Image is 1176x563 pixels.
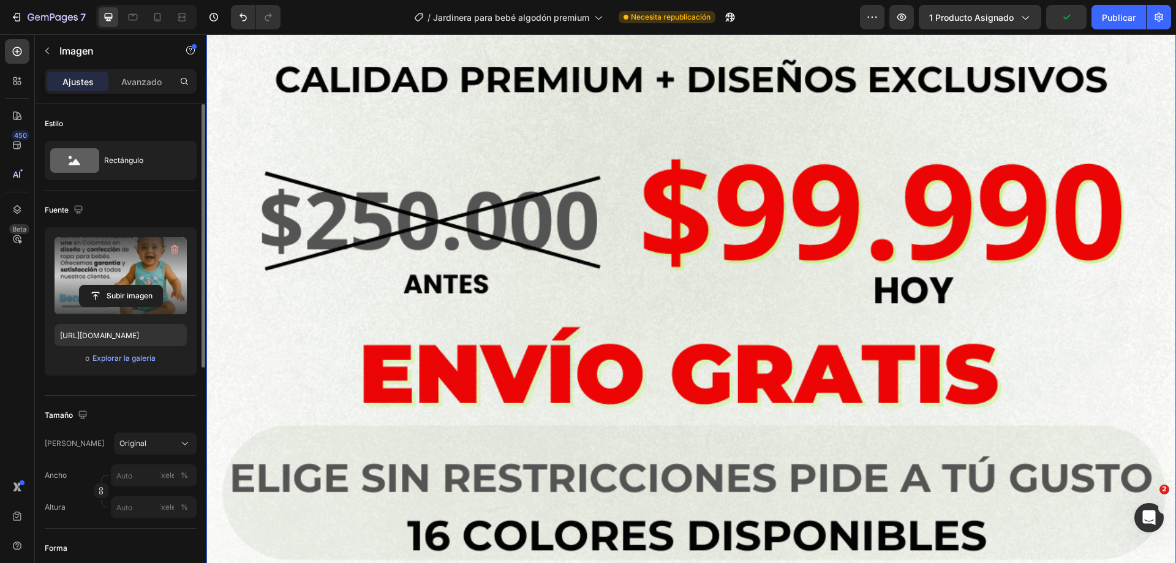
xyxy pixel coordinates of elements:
button: píxeles [177,500,192,515]
font: Estilo [45,119,63,128]
font: 1 producto asignado [929,12,1014,23]
font: 450 [14,131,27,140]
font: Forma [45,543,67,553]
font: Ajustes [62,77,94,87]
button: Publicar [1091,5,1146,29]
input: píxeles% [111,464,197,486]
font: Necesita republicación [631,12,710,21]
button: 1 producto asignado [919,5,1041,29]
button: Subir imagen [79,285,163,307]
font: píxeles [155,470,179,480]
font: Rectángulo [104,156,143,165]
button: % [160,468,175,483]
font: Ancho [45,470,67,480]
button: Explorar la galería [92,352,156,365]
button: Original [114,433,197,455]
font: Jardinera para bebé algodón premium [433,12,589,23]
iframe: Área de diseño [206,34,1176,563]
p: Imagen [59,43,164,58]
font: Fuente [45,205,69,214]
iframe: Chat en vivo de Intercom [1134,503,1164,532]
font: Altura [45,502,66,512]
font: Original [119,439,146,448]
input: píxeles% [111,496,197,518]
font: [PERSON_NAME] [45,439,104,448]
div: Deshacer/Rehacer [231,5,281,29]
font: % [181,502,188,512]
button: píxeles [177,468,192,483]
font: Tamaño [45,410,73,420]
font: Publicar [1102,12,1136,23]
font: Explorar la galería [92,353,156,363]
button: % [160,500,175,515]
font: Imagen [59,45,94,57]
button: 7 [5,5,91,29]
font: % [181,470,188,480]
font: píxeles [155,502,179,512]
font: o [85,353,89,363]
font: 2 [1162,485,1167,493]
font: / [428,12,431,23]
font: Avanzado [121,77,162,87]
font: Beta [12,225,26,233]
font: 7 [80,11,86,23]
input: https://ejemplo.com/imagen.jpg [55,324,187,346]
